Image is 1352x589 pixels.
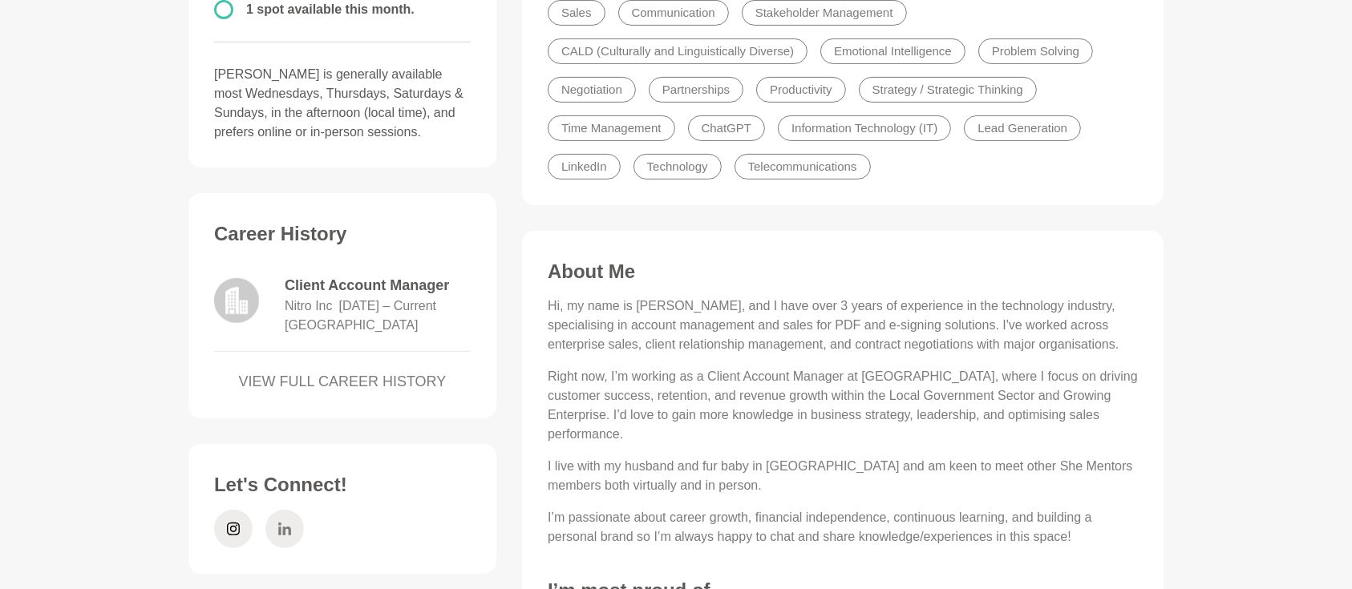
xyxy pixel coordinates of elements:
[548,297,1138,354] p: Hi, my name is [PERSON_NAME], and I have over 3 years of experience in the technology industry, s...
[285,316,419,335] dd: [GEOGRAPHIC_DATA]
[265,510,304,548] a: LinkedIn
[285,275,471,297] dd: Client Account Manager
[285,297,333,316] dd: Nitro Inc
[246,2,415,16] span: 1 spot available this month.
[214,222,471,246] h3: Career History
[214,371,471,393] a: VIEW FULL CAREER HISTORY
[214,278,259,323] img: logo
[548,260,1138,284] h3: About Me
[339,299,437,313] time: [DATE] – Current
[214,65,471,142] p: [PERSON_NAME] is generally available most Wednesdays, Thursdays, Saturdays & Sundays, in the afte...
[548,367,1138,444] p: Right now, I’m working as a Client Account Manager at [GEOGRAPHIC_DATA], where I focus on driving...
[214,473,471,497] h3: Let's Connect!
[548,508,1138,547] p: I’m passionate about career growth, financial independence, continuous learning, and building a p...
[339,297,437,316] dd: January 2025 – Current
[214,510,253,548] a: Instagram
[548,457,1138,495] p: I live with my husband and fur baby in [GEOGRAPHIC_DATA] and am keen to meet other She Mentors me...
